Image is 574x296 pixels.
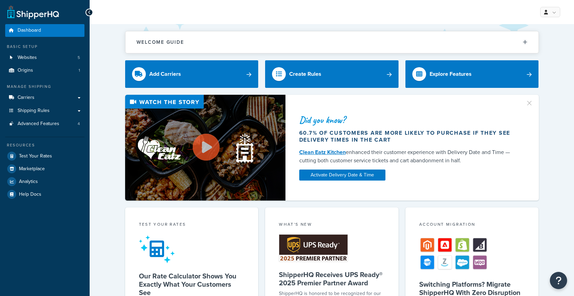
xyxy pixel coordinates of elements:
div: Add Carriers [149,69,181,79]
span: Test Your Rates [19,153,52,159]
div: Resources [5,142,84,148]
span: Carriers [18,95,34,101]
a: Test Your Rates [5,150,84,162]
div: Did you know? [299,115,517,125]
a: Carriers [5,91,84,104]
div: What's New [279,221,385,229]
div: Create Rules [289,69,321,79]
h5: ShipperHQ Receives UPS Ready® 2025 Premier Partner Award [279,271,385,287]
div: Account Migration [419,221,525,229]
h2: Welcome Guide [137,40,184,45]
span: 1 [79,68,80,73]
span: Origins [18,68,33,73]
span: Shipping Rules [18,108,50,114]
div: Basic Setup [5,44,84,50]
span: Websites [18,55,37,61]
a: Dashboard [5,24,84,37]
a: Clean Eatz Kitchen [299,148,346,156]
div: Explore Features [430,69,472,79]
a: Analytics [5,175,84,188]
a: Origins1 [5,64,84,77]
div: 60.7% of customers are more likely to purchase if they see delivery times in the cart [299,130,517,143]
span: 4 [78,121,80,127]
a: Explore Features [405,60,539,88]
a: Create Rules [265,60,399,88]
span: 5 [78,55,80,61]
a: Websites5 [5,51,84,64]
li: Advanced Features [5,118,84,130]
button: Open Resource Center [550,272,567,289]
a: Advanced Features4 [5,118,84,130]
button: Welcome Guide [125,31,538,53]
img: Video thumbnail [125,95,285,201]
a: Marketplace [5,163,84,175]
a: Help Docs [5,188,84,201]
span: Help Docs [19,192,41,197]
a: Add Carriers [125,60,259,88]
a: Activate Delivery Date & Time [299,170,385,181]
li: Websites [5,51,84,64]
span: Advanced Features [18,121,59,127]
a: Shipping Rules [5,104,84,117]
span: Marketplace [19,166,45,172]
li: Origins [5,64,84,77]
div: Manage Shipping [5,84,84,90]
div: enhanced their customer experience with Delivery Date and Time — cutting both customer service ti... [299,148,517,165]
span: Dashboard [18,28,41,33]
div: Test your rates [139,221,245,229]
span: Analytics [19,179,38,185]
